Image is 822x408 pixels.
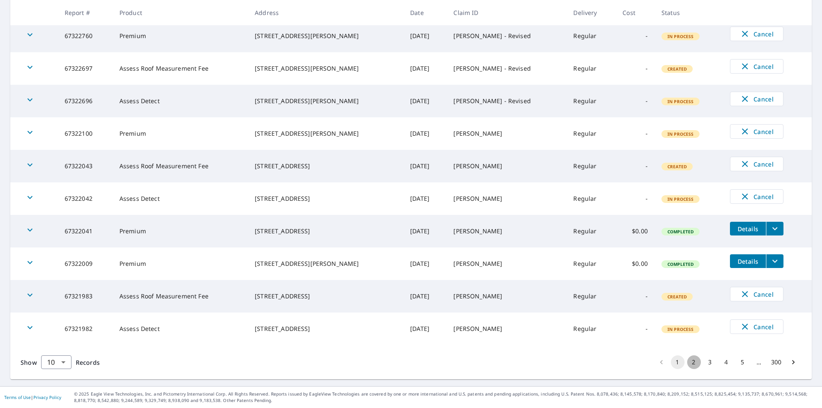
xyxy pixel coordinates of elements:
td: 67321982 [58,313,113,345]
div: 10 [41,350,71,374]
button: Cancel [730,287,783,301]
td: $0.00 [616,215,655,247]
span: Completed [662,261,699,267]
div: [STREET_ADDRESS] [255,227,396,235]
span: Cancel [739,126,774,137]
td: [DATE] [403,85,447,117]
td: [PERSON_NAME] [447,117,566,150]
a: Terms of Use [4,394,31,400]
td: [PERSON_NAME] [447,182,566,215]
div: [STREET_ADDRESS][PERSON_NAME] [255,97,396,105]
td: Regular [566,20,616,52]
td: 67322042 [58,182,113,215]
button: filesDropdownBtn-67322009 [766,254,783,268]
button: Go to page 2 [687,355,701,369]
td: Premium [113,117,248,150]
td: Regular [566,85,616,117]
a: Privacy Policy [33,394,61,400]
td: Regular [566,182,616,215]
button: page 1 [671,355,685,369]
td: [PERSON_NAME] [447,280,566,313]
span: Created [662,294,692,300]
td: 67321983 [58,280,113,313]
div: [STREET_ADDRESS] [255,325,396,333]
td: Regular [566,247,616,280]
td: Regular [566,313,616,345]
td: - [616,117,655,150]
td: 67322697 [58,52,113,85]
td: [PERSON_NAME] - Revised [447,85,566,117]
td: Regular [566,150,616,182]
td: 67322760 [58,20,113,52]
button: Go to page 3 [703,355,717,369]
td: Premium [113,20,248,52]
span: Created [662,164,692,170]
span: In Process [662,131,699,137]
td: - [616,280,655,313]
td: [DATE] [403,280,447,313]
button: detailsBtn-67322041 [730,222,766,235]
td: 67322696 [58,85,113,117]
td: [DATE] [403,150,447,182]
button: Cancel [730,319,783,334]
button: Go to page 5 [736,355,750,369]
button: Cancel [730,124,783,139]
div: [STREET_ADDRESS][PERSON_NAME] [255,129,396,138]
td: [DATE] [403,182,447,215]
span: Details [735,257,761,265]
span: Records [76,358,100,366]
td: Premium [113,215,248,247]
td: Assess Detect [113,85,248,117]
span: Cancel [739,289,774,299]
td: [PERSON_NAME] - Revised [447,20,566,52]
div: [STREET_ADDRESS] [255,194,396,203]
button: Cancel [730,92,783,106]
span: Cancel [739,94,774,104]
td: [DATE] [403,313,447,345]
span: In Process [662,326,699,332]
td: 67322009 [58,247,113,280]
span: In Process [662,98,699,104]
td: Assess Roof Measurement Fee [113,52,248,85]
span: In Process [662,33,699,39]
td: [PERSON_NAME] - Revised [447,52,566,85]
td: Regular [566,117,616,150]
span: In Process [662,196,699,202]
td: - [616,85,655,117]
td: [PERSON_NAME] [447,247,566,280]
span: Cancel [739,191,774,202]
div: [STREET_ADDRESS] [255,292,396,301]
td: Regular [566,52,616,85]
p: © 2025 Eagle View Technologies, Inc. and Pictometry International Corp. All Rights Reserved. Repo... [74,391,818,404]
button: Cancel [730,189,783,204]
span: Details [735,225,761,233]
button: Go to next page [786,355,800,369]
div: [STREET_ADDRESS][PERSON_NAME] [255,32,396,40]
td: Premium [113,247,248,280]
div: [STREET_ADDRESS][PERSON_NAME] [255,259,396,268]
td: Regular [566,215,616,247]
button: Cancel [730,59,783,74]
td: [DATE] [403,20,447,52]
td: [DATE] [403,247,447,280]
span: Created [662,66,692,72]
td: 67322043 [58,150,113,182]
span: Completed [662,229,699,235]
div: Show 10 records [41,355,71,369]
td: - [616,313,655,345]
button: detailsBtn-67322009 [730,254,766,268]
span: Cancel [739,322,774,332]
button: filesDropdownBtn-67322041 [766,222,783,235]
button: Go to page 300 [768,355,784,369]
td: 67322041 [58,215,113,247]
td: Assess Detect [113,313,248,345]
div: [STREET_ADDRESS] [255,162,396,170]
td: Regular [566,280,616,313]
td: - [616,20,655,52]
button: Go to page 4 [720,355,733,369]
td: Assess Roof Measurement Fee [113,150,248,182]
td: [DATE] [403,52,447,85]
p: | [4,395,61,400]
span: Cancel [739,61,774,71]
td: Assess Detect [113,182,248,215]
